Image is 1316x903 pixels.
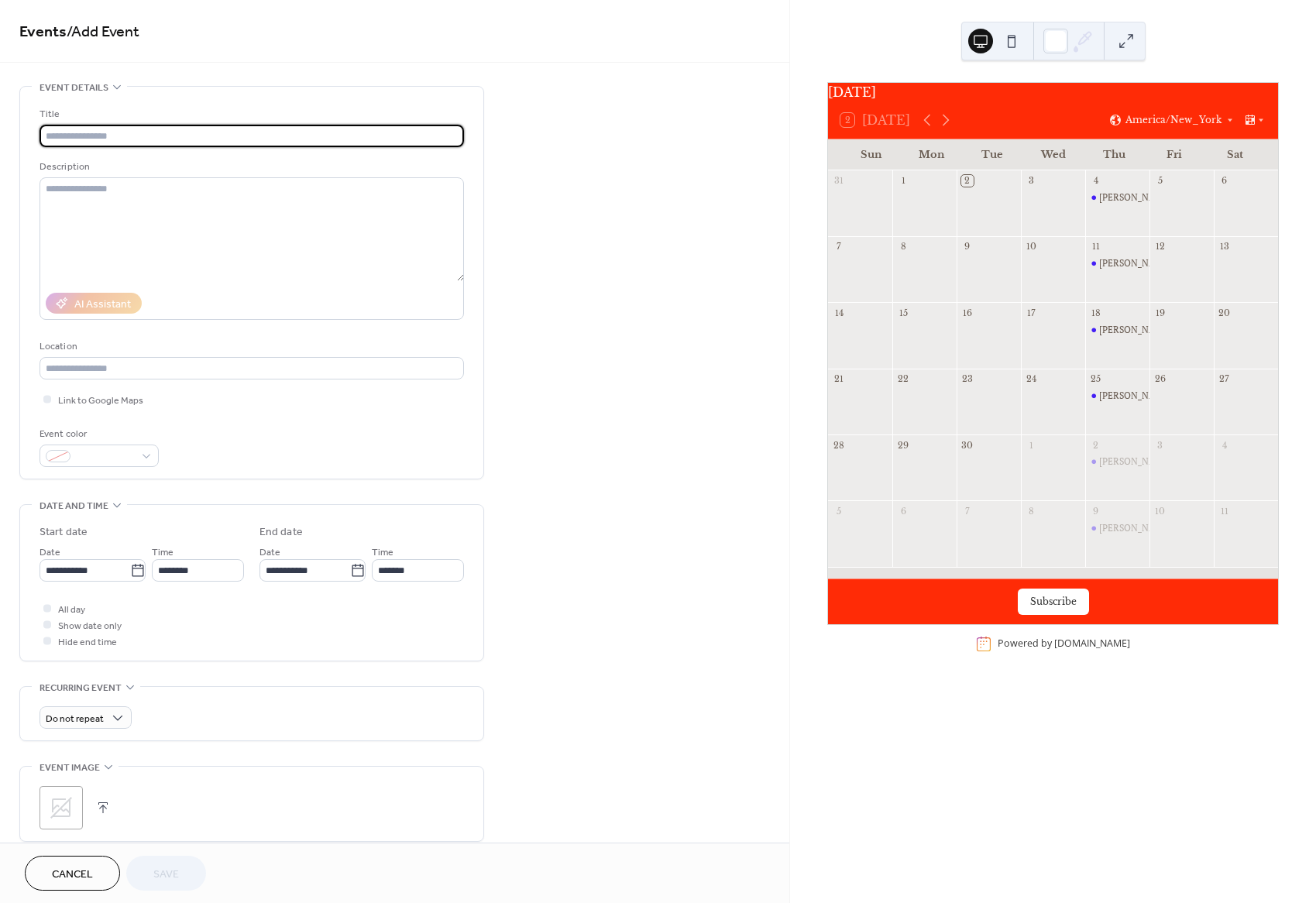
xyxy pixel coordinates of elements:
[152,544,174,561] span: Time
[1099,191,1171,204] div: [PERSON_NAME]
[52,867,93,883] span: Cancel
[40,786,83,829] div: ;
[1085,522,1149,535] div: DJ Drew
[40,338,461,355] div: Location
[1154,505,1166,517] div: 10
[1218,373,1230,385] div: 27
[40,498,108,514] span: Date and time
[1218,241,1230,252] div: 13
[1054,637,1130,651] a: [DOMAIN_NAME]
[259,524,303,541] div: End date
[1125,115,1222,125] span: America/New_York
[40,680,122,696] span: Recurring event
[46,710,104,728] span: Do not repeat
[1090,373,1101,385] div: 25
[1090,439,1101,451] div: 2
[1026,373,1037,385] div: 24
[961,439,973,451] div: 30
[1085,257,1149,270] div: DJ Drew
[897,439,909,451] div: 29
[1154,307,1166,318] div: 19
[840,139,901,170] div: Sun
[1085,455,1149,469] div: DJ Drew
[1144,139,1204,170] div: Fri
[833,373,844,385] div: 21
[961,505,973,517] div: 7
[40,426,156,442] div: Event color
[833,175,844,187] div: 31
[1085,390,1149,403] div: DJ Drew
[1090,175,1101,187] div: 4
[1085,324,1149,337] div: DJ Drew
[40,80,108,96] span: Event details
[58,602,85,618] span: All day
[1026,175,1037,187] div: 3
[1218,175,1230,187] div: 6
[1218,307,1230,318] div: 20
[58,618,122,634] span: Show date only
[1154,373,1166,385] div: 26
[1090,241,1101,252] div: 11
[259,544,280,561] span: Date
[961,241,973,252] div: 9
[961,307,973,318] div: 16
[40,106,461,122] div: Title
[58,393,143,409] span: Link to Google Maps
[833,439,844,451] div: 28
[1218,505,1230,517] div: 11
[1218,439,1230,451] div: 4
[833,307,844,318] div: 14
[40,159,461,175] div: Description
[833,505,844,517] div: 5
[1099,455,1171,469] div: [PERSON_NAME]
[1154,241,1166,252] div: 12
[897,505,909,517] div: 6
[1205,139,1266,170] div: Sat
[40,524,88,541] div: Start date
[19,17,67,47] a: Events
[1085,191,1149,204] div: DJ Drew
[897,307,909,318] div: 15
[1026,439,1037,451] div: 1
[897,373,909,385] div: 22
[833,241,844,252] div: 7
[372,544,393,561] span: Time
[1154,175,1166,187] div: 5
[961,373,973,385] div: 23
[828,83,1278,101] div: [DATE]
[40,544,60,561] span: Date
[1023,139,1084,170] div: Wed
[998,637,1130,651] div: Powered by
[902,139,962,170] div: Mon
[961,175,973,187] div: 2
[1099,522,1171,535] div: [PERSON_NAME]
[1099,257,1171,270] div: [PERSON_NAME]
[1018,589,1089,615] button: Subscribe
[25,856,120,891] button: Cancel
[897,241,909,252] div: 8
[40,760,100,776] span: Event image
[1026,241,1037,252] div: 10
[1090,307,1101,318] div: 18
[1026,307,1037,318] div: 17
[1154,439,1166,451] div: 3
[1084,139,1144,170] div: Thu
[58,634,117,651] span: Hide end time
[1090,505,1101,517] div: 9
[67,17,139,47] span: / Add Event
[897,175,909,187] div: 1
[1099,324,1171,337] div: [PERSON_NAME]
[1099,390,1171,403] div: [PERSON_NAME]
[1026,505,1037,517] div: 8
[962,139,1022,170] div: Tue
